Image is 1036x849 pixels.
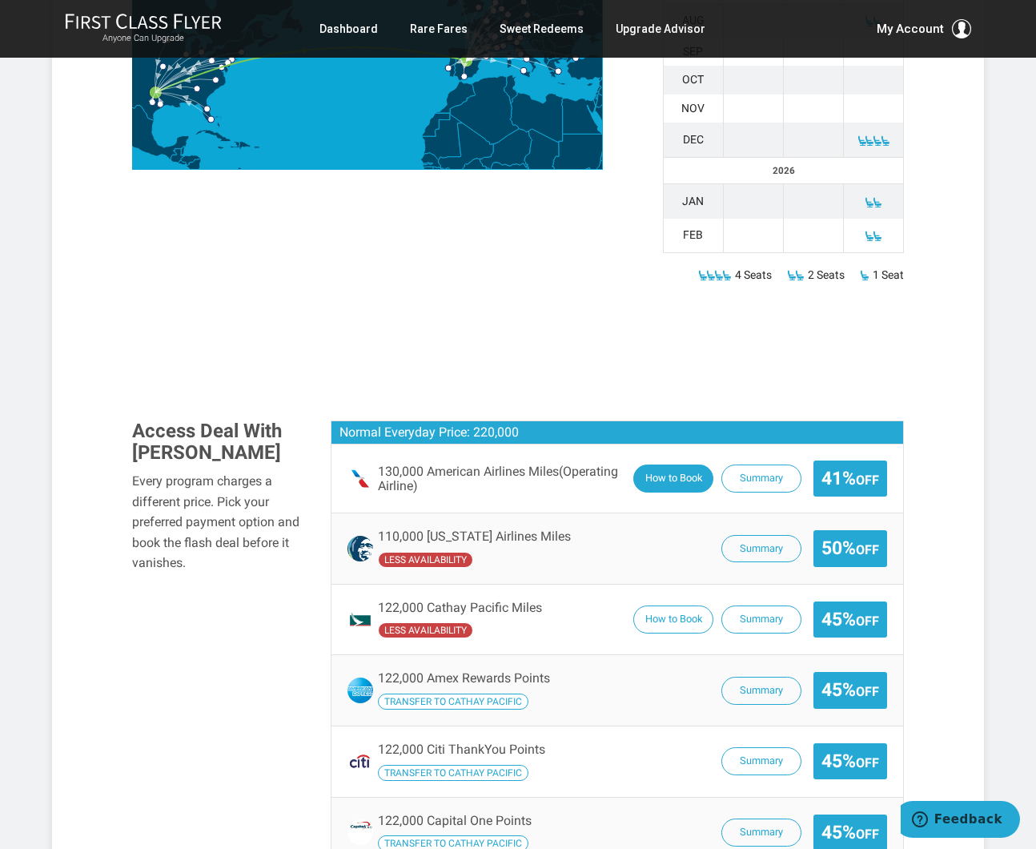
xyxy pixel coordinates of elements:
span: 4 Seats [735,265,772,284]
small: Anyone Can Upgrade [65,33,222,44]
span: 122,000 Amex Rewards Points [378,670,550,686]
span: Cathay Pacific has undefined availability seats availability compared to the operating carrier. [378,622,473,638]
a: Dashboard [319,14,378,43]
a: Rare Fares [410,14,468,43]
path: Morocco [436,82,476,114]
span: 45% [821,751,879,771]
span: 41% [821,469,879,489]
span: 2 Seats [808,265,845,284]
img: First Class Flyer [65,13,222,30]
path: Sudan [552,134,608,180]
td: Feb [663,219,723,253]
path: Puerto Rico [255,147,260,149]
g: Lisbon [446,65,460,71]
span: 45% [821,610,879,630]
path: Egypt [562,99,603,135]
button: Summary [721,819,801,847]
path: Burkina Faso [461,158,487,176]
iframe: Opens a widget where you can find more information [901,801,1020,841]
g: Miami [208,116,222,123]
path: El Salvador [179,160,187,164]
span: 122,000 Cathay Pacific Miles [378,601,542,615]
small: Off [856,827,879,842]
span: 45% [821,680,879,700]
path: Western Sahara [422,113,450,137]
path: Turkey [566,54,628,82]
g: Malaga [461,73,475,79]
span: (Operating Airline) [378,464,618,493]
path: Belize [181,147,185,155]
button: How to Book [633,606,713,634]
path: Chad [524,129,559,184]
path: Lebanon [596,86,601,92]
span: 50% [821,538,879,558]
button: How to Book [633,465,713,493]
a: First Class FlyerAnyone Can Upgrade [65,13,222,45]
path: Senegal [420,153,441,167]
path: Cuba [195,130,231,142]
g: Austin [150,99,163,106]
path: Gambia [423,163,433,165]
button: Summary [721,677,801,705]
span: 122,000 Citi ThankYou Points [378,742,545,757]
g: Houston [158,101,171,107]
path: Honduras [181,155,202,166]
path: Algeria [450,76,519,145]
g: Atlanta [194,86,207,92]
g: Orlando [204,106,218,112]
span: 122,000 Capital One Points [378,813,532,828]
path: Albania [544,52,549,66]
small: Off [856,542,879,557]
path: Bulgaria [554,45,575,58]
path: Macedonia [548,54,556,60]
path: Haiti [231,142,240,148]
span: Transfer your Citi ThankYou Points to Cathay Pacific [378,765,528,781]
g: Dallas [150,86,173,99]
path: Portugal [448,54,458,77]
path: Cyprus [587,82,595,87]
path: Palestinian Territories [596,95,598,99]
td: Oct [663,66,723,94]
button: Summary [721,606,801,634]
button: My Account [877,19,971,38]
path: Jamaica [218,147,225,150]
button: Summary [721,465,801,493]
button: Summary [721,535,801,563]
path: Tunisia [504,75,518,103]
span: Alaska Airlines has undefined availability seats availability compared to the operating carrier. [378,552,473,568]
path: Mauritania [422,115,463,160]
path: Dominican Republic [239,142,251,150]
g: Palermo [520,67,534,74]
a: Sweet Redeems [500,14,584,43]
g: Kansas City [160,63,174,70]
a: Upgrade Advisor [616,14,705,43]
path: Israel [594,91,600,106]
span: 1 Seat [873,265,904,284]
path: Nicaragua [187,159,202,173]
small: Off [856,614,879,629]
span: 110,000 [US_STATE] Airlines Miles [378,529,571,544]
path: Mali [439,123,494,175]
span: Transfer your Amex Rewards Points to Cathay Pacific [378,694,528,710]
span: 45% [821,823,879,843]
button: Summary [721,747,801,775]
td: Dec [663,123,723,157]
small: Off [856,684,879,699]
h3: Normal Everyday Price: 220,000 [331,421,903,445]
small: Off [856,755,879,771]
td: Nov [663,95,723,123]
th: 2026 [663,158,904,184]
small: Off [856,473,879,488]
path: Mexico [88,94,190,160]
path: Niger [480,129,532,171]
td: Jan [663,184,723,219]
path: Guatemala [171,149,185,163]
div: Every program charges a different price. Pick your preferred payment option and book the flash de... [132,471,307,573]
span: 130,000 American Airlines Miles [378,465,625,493]
h3: Access Deal With [PERSON_NAME] [132,420,307,463]
g: Naples [524,55,537,62]
path: Libya [511,92,564,143]
span: My Account [877,19,944,38]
